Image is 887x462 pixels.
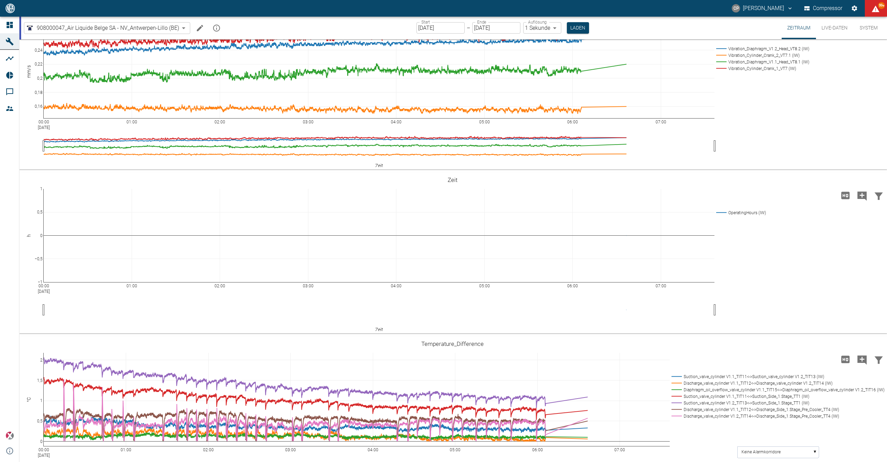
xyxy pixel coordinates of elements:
button: Machine bearbeiten [193,21,207,35]
button: Compressor [803,2,844,15]
button: Daten filtern [870,350,887,368]
button: Kommentar hinzufügen [854,186,870,204]
button: Kommentar hinzufügen [854,350,870,368]
span: Hohe Auflösung [837,356,854,362]
button: System [853,17,884,39]
button: Einstellungen [848,2,861,15]
button: Daten filtern [870,186,887,204]
a: 908000047_Air Liquide Belge SA - NV_Antwerpen-Lillo (BE) [26,24,179,32]
img: Xplore Logo [6,432,14,440]
p: – [467,24,470,32]
label: Start [421,19,430,25]
button: Laden [567,22,589,34]
button: mission info [210,21,223,35]
div: CP [732,4,740,12]
label: Auflösung [528,19,547,25]
text: Keine Alarmkorridore [741,450,781,454]
label: Ende [477,19,486,25]
button: Zeitraum [782,17,816,39]
input: DD.MM.YYYY [416,22,465,34]
span: 99+ [878,2,885,9]
span: Hohe Auflösung [837,192,854,198]
input: DD.MM.YYYY [472,22,520,34]
button: christoph.palm@neuman-esser.com [731,2,794,15]
button: Live-Daten [816,17,853,39]
img: logo [5,3,16,13]
span: 908000047_Air Liquide Belge SA - NV_Antwerpen-Lillo (BE) [37,24,179,32]
div: 1 Sekunde [523,22,561,34]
